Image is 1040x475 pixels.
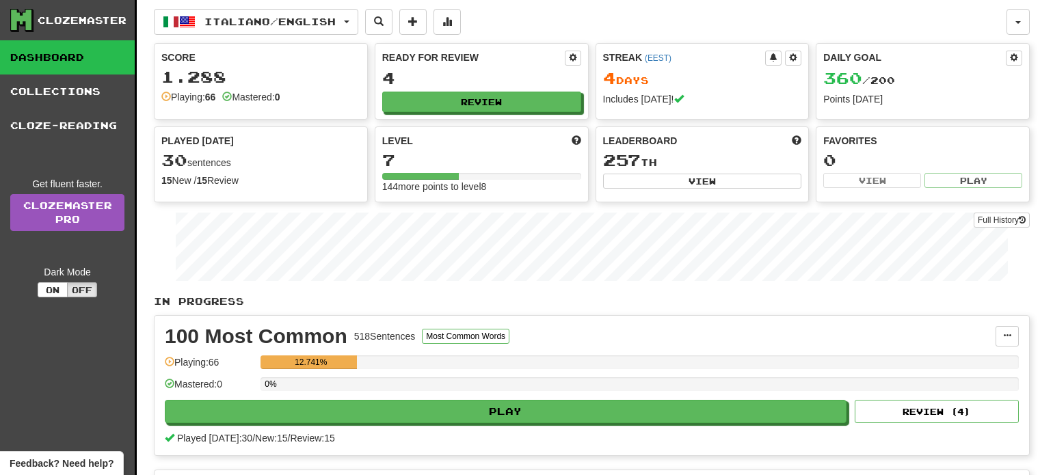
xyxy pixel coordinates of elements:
span: Played [DATE] [161,134,234,148]
strong: 15 [161,175,172,186]
div: Mastered: 0 [165,377,254,400]
span: 360 [823,68,862,87]
span: New: 15 [255,433,287,444]
button: Search sentences [365,9,392,35]
span: / [252,433,255,444]
button: Italiano/English [154,9,358,35]
div: Clozemaster [38,14,126,27]
div: 518 Sentences [354,329,416,343]
div: 4 [382,70,581,87]
div: 100 Most Common [165,326,347,347]
button: Add sentence to collection [399,9,427,35]
span: Level [382,134,413,148]
div: 7 [382,152,581,169]
div: 144 more points to level 8 [382,180,581,193]
span: 257 [603,150,641,169]
button: Play [165,400,846,423]
span: 30 [161,150,187,169]
div: Playing: 66 [165,355,254,378]
div: Includes [DATE]! [603,92,802,106]
div: Score [161,51,360,64]
div: Mastered: [222,90,280,104]
div: Favorites [823,134,1022,148]
button: Review (4) [855,400,1019,423]
strong: 15 [196,175,207,186]
span: This week in points, UTC [792,134,801,148]
div: Points [DATE] [823,92,1022,106]
div: Day s [603,70,802,87]
span: Open feedback widget [10,457,114,470]
span: Played [DATE]: 30 [177,433,252,444]
span: Review: 15 [290,433,334,444]
button: View [823,173,921,188]
div: Streak [603,51,766,64]
span: 4 [603,68,616,87]
div: Dark Mode [10,265,124,279]
button: Full History [974,213,1030,228]
div: sentences [161,152,360,169]
strong: 0 [275,92,280,103]
button: Off [67,282,97,297]
div: Ready for Review [382,51,565,64]
button: More stats [434,9,461,35]
span: / [288,433,291,444]
div: th [603,152,802,169]
div: 12.741% [265,355,357,369]
div: 1.288 [161,68,360,85]
div: Daily Goal [823,51,1006,66]
button: View [603,174,802,189]
strong: 66 [205,92,216,103]
button: Review [382,92,581,112]
span: Italiano / English [204,16,336,27]
a: ClozemasterPro [10,194,124,231]
p: In Progress [154,295,1030,308]
button: Play [924,173,1022,188]
div: 0 [823,152,1022,169]
a: (EEST) [645,53,671,63]
span: Leaderboard [603,134,678,148]
div: Get fluent faster. [10,177,124,191]
button: On [38,282,68,297]
button: Most Common Words [422,329,509,344]
div: Playing: [161,90,215,104]
span: Score more points to level up [572,134,581,148]
span: / 200 [823,74,895,86]
div: New / Review [161,174,360,187]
